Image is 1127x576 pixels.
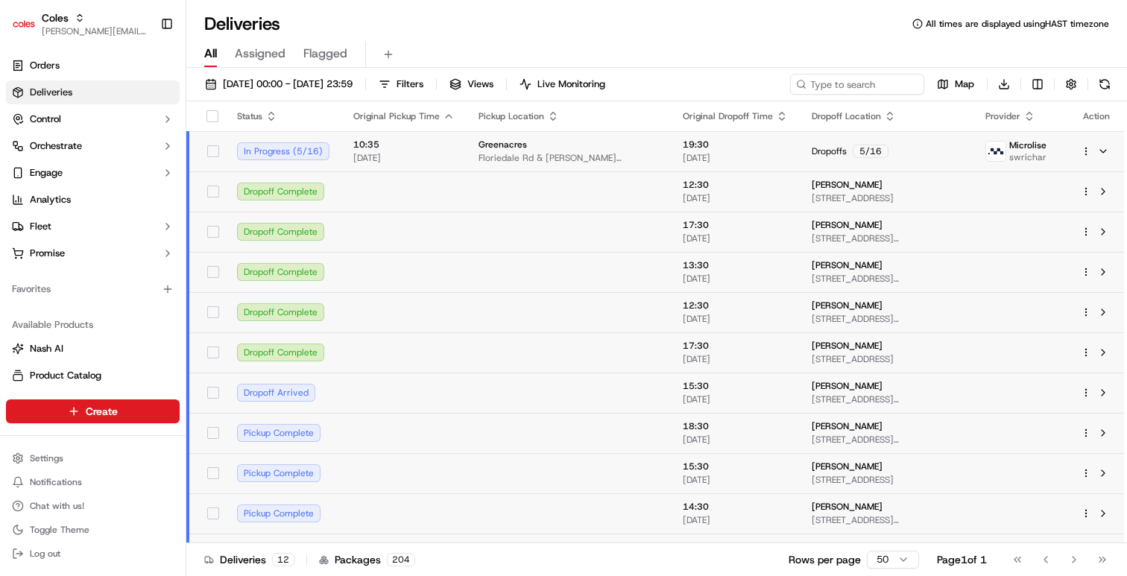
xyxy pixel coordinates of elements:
[513,74,612,95] button: Live Monitoring
[272,553,294,566] div: 12
[30,59,60,72] span: Orders
[30,193,71,206] span: Analytics
[6,54,180,77] a: Orders
[683,259,788,271] span: 13:30
[812,192,962,204] span: [STREET_ADDRESS]
[683,541,788,553] span: 19:30
[223,77,353,91] span: [DATE] 00:00 - [DATE] 23:59
[812,514,962,526] span: [STREET_ADDRESS][MEDICAL_DATA]
[443,74,500,95] button: Views
[683,192,788,204] span: [DATE]
[812,353,962,365] span: [STREET_ADDRESS]
[353,139,455,151] span: 10:35
[926,18,1109,30] span: All times are displayed using HAST timezone
[6,215,180,238] button: Fleet
[683,514,788,526] span: [DATE]
[353,152,455,164] span: [DATE]
[812,420,883,432] span: [PERSON_NAME]
[198,74,359,95] button: [DATE] 00:00 - [DATE] 23:59
[479,139,527,151] span: Greenacres
[479,152,659,164] span: Floriedale Rd & [PERSON_NAME][STREET_ADDRESS]
[812,232,962,244] span: [STREET_ADDRESS][PERSON_NAME][PERSON_NAME]
[42,25,148,37] button: [PERSON_NAME][EMAIL_ADDRESS][DOMAIN_NAME]
[30,86,72,99] span: Deliveries
[683,273,788,285] span: [DATE]
[30,369,101,382] span: Product Catalog
[6,496,180,516] button: Chat with us!
[6,277,180,301] div: Favorites
[30,220,51,233] span: Fleet
[353,110,440,122] span: Original Pickup Time
[303,45,347,63] span: Flagged
[683,393,788,405] span: [DATE]
[30,500,84,512] span: Chat with us!
[12,369,174,382] a: Product Catalog
[812,380,883,392] span: [PERSON_NAME]
[6,364,180,387] button: Product Catalog
[683,434,788,446] span: [DATE]
[683,300,788,311] span: 12:30
[683,420,788,432] span: 18:30
[812,434,962,446] span: [STREET_ADDRESS][PERSON_NAME]
[6,80,180,104] a: Deliveries
[30,548,60,560] span: Log out
[387,553,415,566] div: 204
[6,161,180,185] button: Engage
[683,110,773,122] span: Original Dropoff Time
[812,393,962,405] span: [STREET_ADDRESS][PERSON_NAME]
[812,541,883,553] span: [PERSON_NAME]
[479,110,544,122] span: Pickup Location
[853,145,888,158] div: 5 / 16
[812,461,883,472] span: [PERSON_NAME]
[30,247,65,260] span: Promise
[930,74,981,95] button: Map
[237,110,262,122] span: Status
[683,232,788,244] span: [DATE]
[683,179,788,191] span: 12:30
[235,45,285,63] span: Assigned
[397,77,423,91] span: Filters
[683,313,788,325] span: [DATE]
[6,313,180,337] div: Available Products
[985,110,1020,122] span: Provider
[12,12,36,36] img: Coles
[683,461,788,472] span: 15:30
[30,524,89,536] span: Toggle Theme
[12,342,174,355] a: Nash AI
[319,552,415,567] div: Packages
[683,219,788,231] span: 17:30
[1009,139,1046,151] span: Microlise
[1009,151,1046,163] span: swrichar
[812,179,883,191] span: [PERSON_NAME]
[30,166,63,180] span: Engage
[537,77,605,91] span: Live Monitoring
[30,113,61,126] span: Control
[30,452,63,464] span: Settings
[6,519,180,540] button: Toggle Theme
[812,313,962,325] span: [STREET_ADDRESS][PERSON_NAME]
[6,134,180,158] button: Orchestrate
[42,10,69,25] span: Coles
[683,139,788,151] span: 19:30
[6,241,180,265] button: Promise
[6,472,180,493] button: Notifications
[812,273,962,285] span: [STREET_ADDRESS][PERSON_NAME]
[30,476,82,488] span: Notifications
[812,145,847,157] span: Dropoffs
[6,337,180,361] button: Nash AI
[86,404,118,419] span: Create
[937,552,987,567] div: Page 1 of 1
[6,543,180,564] button: Log out
[986,142,1006,161] img: microlise_logo.jpeg
[683,340,788,352] span: 17:30
[6,399,180,423] button: Create
[812,300,883,311] span: [PERSON_NAME]
[955,77,974,91] span: Map
[204,45,217,63] span: All
[812,501,883,513] span: [PERSON_NAME]
[812,340,883,352] span: [PERSON_NAME]
[467,77,493,91] span: Views
[30,342,63,355] span: Nash AI
[683,353,788,365] span: [DATE]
